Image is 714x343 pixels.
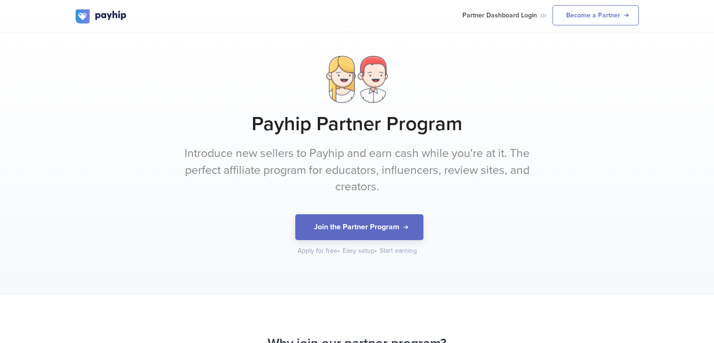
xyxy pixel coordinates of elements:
[380,246,417,256] div: Start earning
[358,56,388,103] img: dude.png
[295,214,423,240] button: Join the Partner Program
[298,246,341,256] div: Apply for free
[338,247,340,255] span: •
[76,9,127,23] img: logo.svg
[343,246,378,256] div: Easy setup
[326,56,355,103] img: lady.png
[553,5,639,25] a: Become a Partner
[76,112,639,136] h1: Payhip Partner Program
[181,145,533,195] p: Introduce new sellers to Payhip and earn cash while you're at it. The perfect affiliate program f...
[375,247,377,255] span: •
